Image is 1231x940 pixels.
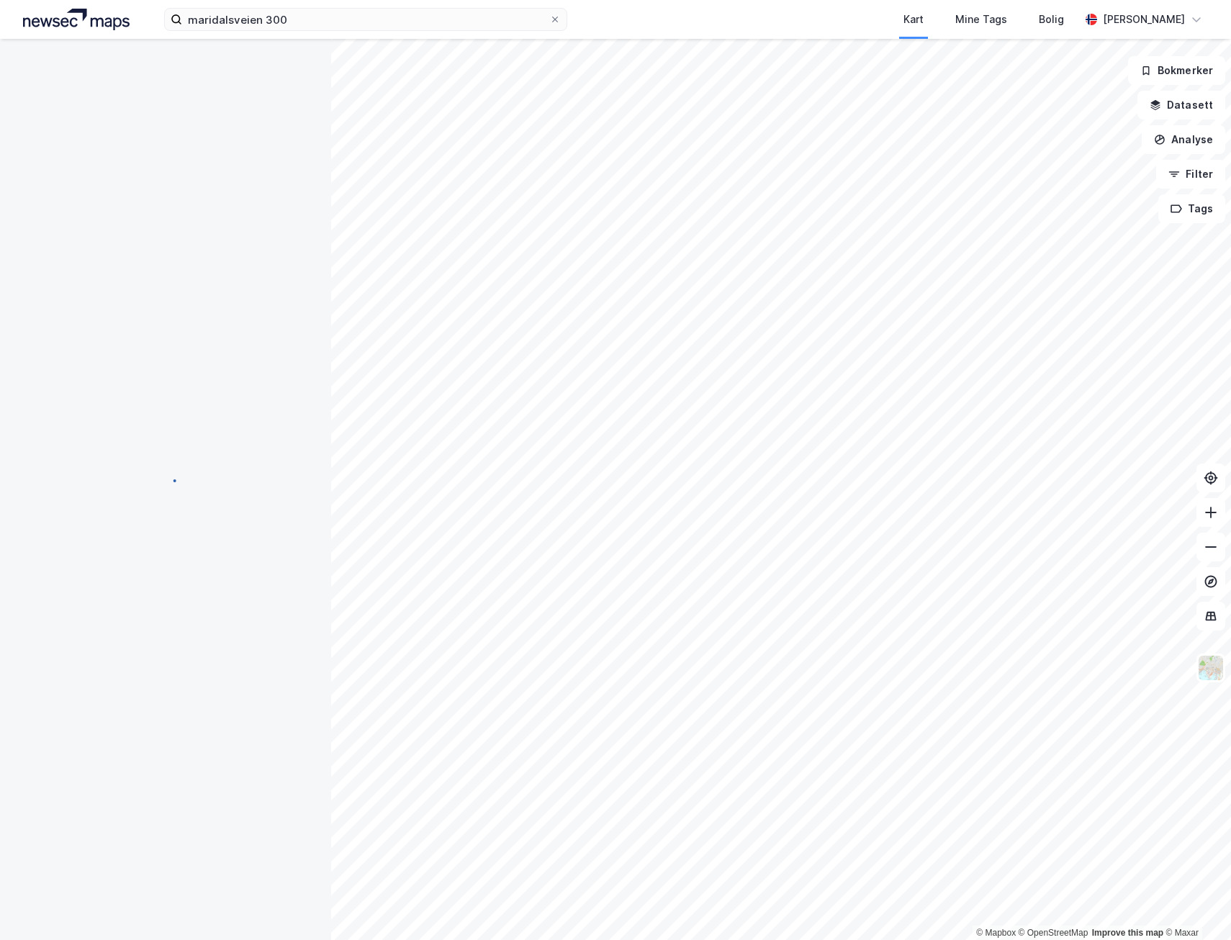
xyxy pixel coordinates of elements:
a: Mapbox [976,928,1016,938]
button: Datasett [1137,91,1225,119]
input: Søk på adresse, matrikkel, gårdeiere, leietakere eller personer [182,9,549,30]
iframe: Chat Widget [1159,871,1231,940]
div: Mine Tags [955,11,1007,28]
div: [PERSON_NAME] [1103,11,1185,28]
button: Analyse [1142,125,1225,154]
a: OpenStreetMap [1019,928,1088,938]
button: Tags [1158,194,1225,223]
div: Kontrollprogram for chat [1159,871,1231,940]
button: Bokmerker [1128,56,1225,85]
a: Improve this map [1092,928,1163,938]
img: Z [1197,654,1225,682]
button: Filter [1156,160,1225,189]
img: spinner.a6d8c91a73a9ac5275cf975e30b51cfb.svg [154,469,177,492]
div: Bolig [1039,11,1064,28]
div: Kart [903,11,924,28]
img: logo.a4113a55bc3d86da70a041830d287a7e.svg [23,9,130,30]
